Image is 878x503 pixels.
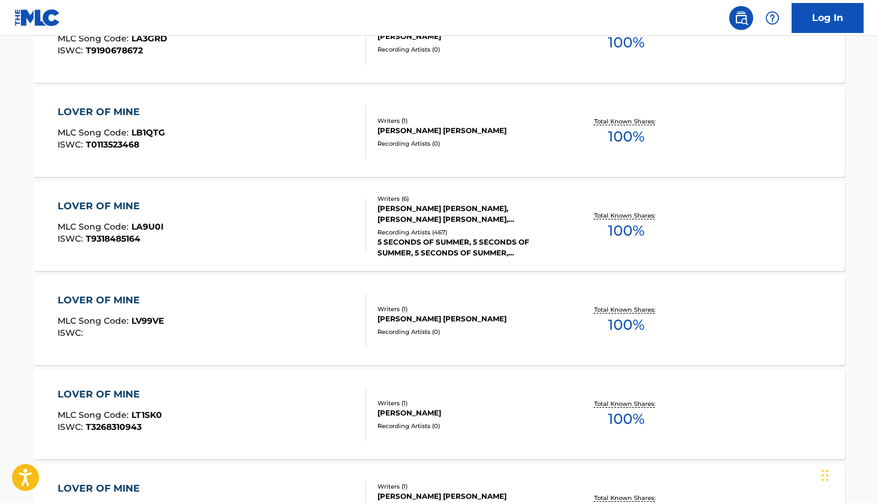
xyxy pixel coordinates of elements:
[131,315,164,326] span: LV99VE
[58,33,131,44] span: MLC Song Code :
[377,305,559,314] div: Writers ( 1 )
[86,139,139,150] span: T0113523468
[34,87,845,177] a: LOVER OF MINEMLC Song Code:LB1QTGISWC:T0113523468Writers (1)[PERSON_NAME] [PERSON_NAME]Recording ...
[818,445,878,503] iframe: Chat Widget
[377,116,559,125] div: Writers ( 1 )
[86,45,143,56] span: T9190678672
[58,387,162,402] div: LOVER OF MINE
[377,408,559,418] div: [PERSON_NAME]
[34,181,845,271] a: LOVER OF MINEMLC Song Code:LA9U0IISWC:T9318485164Writers (6)[PERSON_NAME] [PERSON_NAME], [PERSON_...
[34,275,845,365] a: LOVER OF MINEMLC Song Code:LV99VEISWC:Writers (1)[PERSON_NAME] [PERSON_NAME]Recording Artists (0)...
[377,399,559,408] div: Writers ( 1 )
[58,105,165,119] div: LOVER OF MINE
[377,482,559,491] div: Writers ( 1 )
[377,237,559,258] div: 5 SECONDS OF SUMMER, 5 SECONDS OF SUMMER, 5 SECONDS OF SUMMER, [PERSON_NAME], [PERSON_NAME], 5 SE...
[131,409,162,420] span: LT1SK0
[377,314,559,324] div: [PERSON_NAME] [PERSON_NAME]
[594,493,658,502] p: Total Known Shares:
[58,315,131,326] span: MLC Song Code :
[792,3,864,33] a: Log In
[377,125,559,136] div: [PERSON_NAME] [PERSON_NAME]
[58,199,164,213] div: LOVER OF MINE
[608,32,645,53] span: 100 %
[594,211,658,220] p: Total Known Shares:
[760,6,784,30] div: Help
[822,457,829,493] div: Drag
[594,399,658,408] p: Total Known Shares:
[58,127,131,138] span: MLC Song Code :
[58,327,86,338] span: ISWC :
[377,45,559,54] div: Recording Artists ( 0 )
[131,127,165,138] span: LB1QTG
[734,11,748,25] img: search
[131,221,164,232] span: LA9U0I
[729,6,753,30] a: Public Search
[608,220,645,242] span: 100 %
[765,11,780,25] img: help
[594,305,658,314] p: Total Known Shares:
[58,139,86,150] span: ISWC :
[58,293,164,308] div: LOVER OF MINE
[58,421,86,432] span: ISWC :
[58,45,86,56] span: ISWC :
[58,481,164,496] div: LOVER OF MINE
[14,9,61,26] img: MLC Logo
[58,409,131,420] span: MLC Song Code :
[608,314,645,336] span: 100 %
[377,139,559,148] div: Recording Artists ( 0 )
[377,228,559,237] div: Recording Artists ( 467 )
[594,117,658,126] p: Total Known Shares:
[377,327,559,336] div: Recording Artists ( 0 )
[131,33,167,44] span: LA3GRD
[86,421,142,432] span: T3268310943
[377,421,559,430] div: Recording Artists ( 0 )
[58,221,131,232] span: MLC Song Code :
[58,233,86,244] span: ISWC :
[377,194,559,203] div: Writers ( 6 )
[86,233,140,244] span: T9318485164
[34,369,845,459] a: LOVER OF MINEMLC Song Code:LT1SK0ISWC:T3268310943Writers (1)[PERSON_NAME]Recording Artists (0)Tot...
[377,31,559,42] div: [PERSON_NAME]
[377,203,559,225] div: [PERSON_NAME] [PERSON_NAME], [PERSON_NAME] [PERSON_NAME], [PERSON_NAME], [PERSON_NAME], [PERSON_N...
[608,126,645,147] span: 100 %
[608,408,645,430] span: 100 %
